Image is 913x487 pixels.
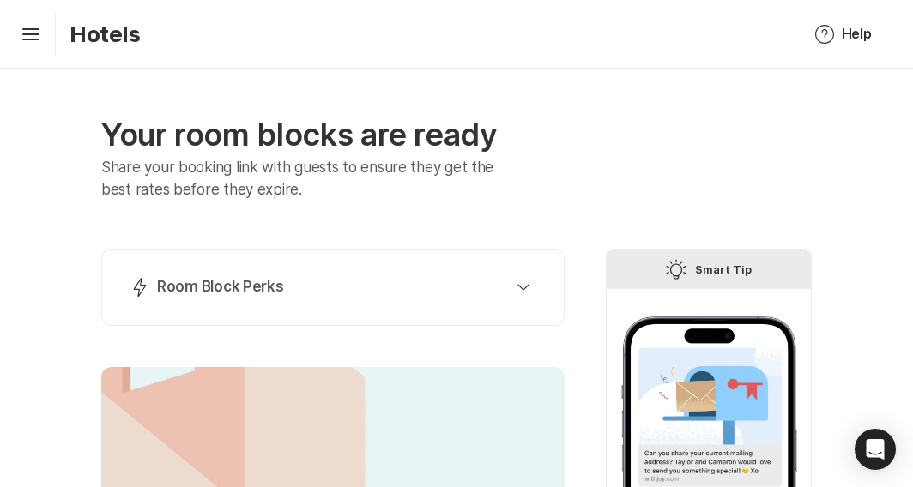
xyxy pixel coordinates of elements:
[794,14,892,55] button: Help
[157,277,284,298] p: Room Block Perks
[101,117,565,153] p: Your room blocks are ready
[695,259,752,280] p: Smart Tip
[101,157,519,201] p: Share your booking link with guests to ensure they get the best rates before they expire.
[70,21,141,47] p: Hotels
[855,429,896,470] div: Open Intercom Messenger
[123,270,543,304] button: Room Block Perks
